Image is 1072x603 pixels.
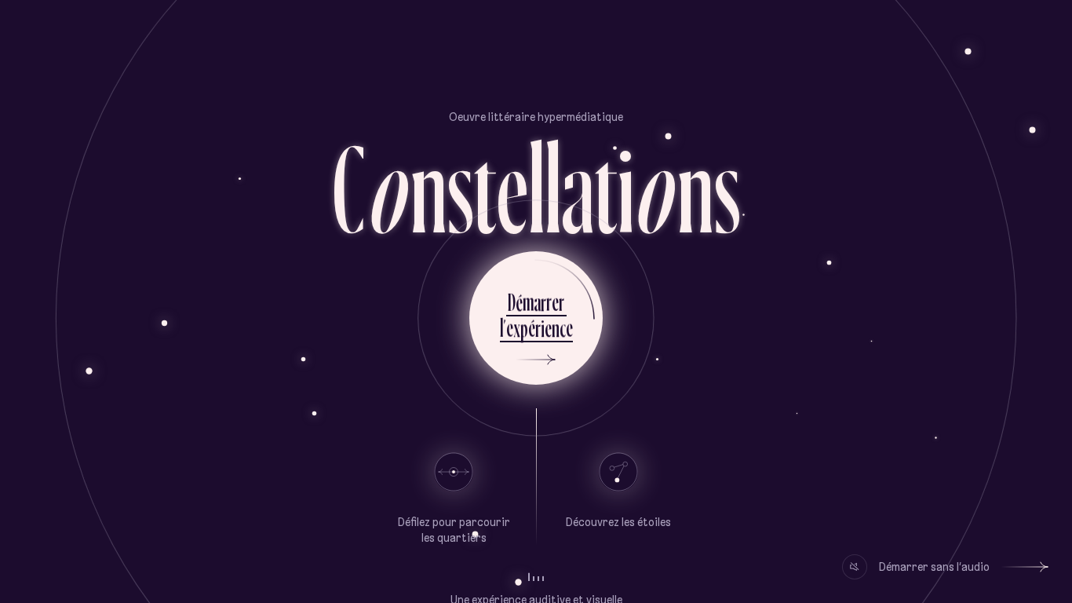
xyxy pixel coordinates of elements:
[508,287,516,317] div: D
[503,312,506,343] div: ’
[332,125,365,250] div: C
[395,515,512,546] p: Défilez pour parcourir les quartiers
[520,312,528,343] div: p
[561,125,594,250] div: a
[534,287,541,317] div: a
[513,312,520,343] div: x
[473,125,497,250] div: t
[469,251,603,385] button: Démarrerl’expérience
[842,554,1048,579] button: Démarrer sans l’audio
[566,515,671,531] p: Découvrez les étoiles
[506,312,513,343] div: e
[541,312,545,343] div: i
[545,125,561,250] div: l
[546,287,552,317] div: r
[560,312,566,343] div: c
[500,312,503,343] div: l
[447,125,473,250] div: s
[566,312,573,343] div: e
[535,312,541,343] div: r
[497,125,528,250] div: e
[552,287,559,317] div: e
[618,125,634,250] div: i
[523,287,534,317] div: m
[879,554,990,579] div: Démarrer sans l’audio
[410,125,447,250] div: n
[528,312,535,343] div: é
[516,287,523,317] div: é
[713,125,740,250] div: s
[559,287,564,317] div: r
[365,125,410,250] div: o
[552,312,560,343] div: n
[528,125,545,250] div: l
[594,125,618,250] div: t
[541,287,546,317] div: r
[449,109,623,125] p: Oeuvre littéraire hypermédiatique
[677,125,713,250] div: n
[632,125,677,250] div: o
[545,312,552,343] div: e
